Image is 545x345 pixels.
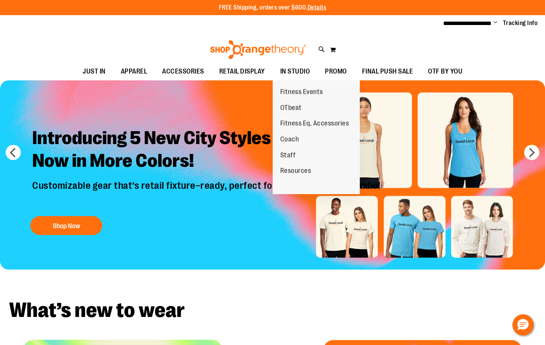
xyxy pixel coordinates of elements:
[428,63,462,80] span: OTF BY YOU
[362,63,413,80] span: FINAL PUSH SALE
[273,147,303,163] a: Staff
[280,88,323,97] span: Fitness Events
[512,314,534,336] button: Hello, have a question? Let’s chat.
[113,63,155,80] a: APPAREL
[6,145,21,160] button: prev
[280,135,299,145] span: Coach
[155,63,212,80] a: ACCESSORIES
[308,4,326,11] a: Details
[27,121,388,239] a: Introducing 5 New City Styles -Now in More Colors! Customizable gear that’s retail fixture–ready,...
[273,63,318,80] a: IN STUDIO
[121,63,147,80] span: APPAREL
[219,63,265,80] span: RETAIL DISPLAY
[317,63,354,80] a: PROMO
[273,80,360,194] ul: IN STUDIO
[83,63,106,80] span: JUST IN
[273,116,357,132] a: Fitness Eq. Accessories
[280,119,349,129] span: Fitness Eq. Accessories
[162,63,204,80] span: ACCESSORIES
[325,63,347,80] span: PROMO
[524,145,539,160] button: next
[273,100,309,116] a: OTbeat
[280,63,310,80] span: IN STUDIO
[503,19,538,27] a: Tracking Info
[273,84,331,100] a: Fitness Events
[75,63,113,80] a: JUST IN
[280,167,311,176] span: Resources
[354,63,421,80] a: FINAL PUSH SALE
[280,104,302,113] span: OTbeat
[273,132,307,147] a: Coach
[30,216,102,235] button: Shop Now
[280,151,296,161] span: Staff
[209,40,307,59] img: Shop Orangetheory
[212,63,273,80] a: RETAIL DISPLAY
[273,163,319,179] a: Resources
[9,300,536,321] h2: What’s new to wear
[493,19,497,27] button: Account menu
[27,180,388,209] p: Customizable gear that’s retail fixture–ready, perfect for highlighting your studio!
[27,121,388,180] h2: Introducing 5 New City Styles - Now in More Colors!
[420,63,470,80] a: OTF BY YOU
[219,3,326,12] p: FREE Shipping, orders over $600.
